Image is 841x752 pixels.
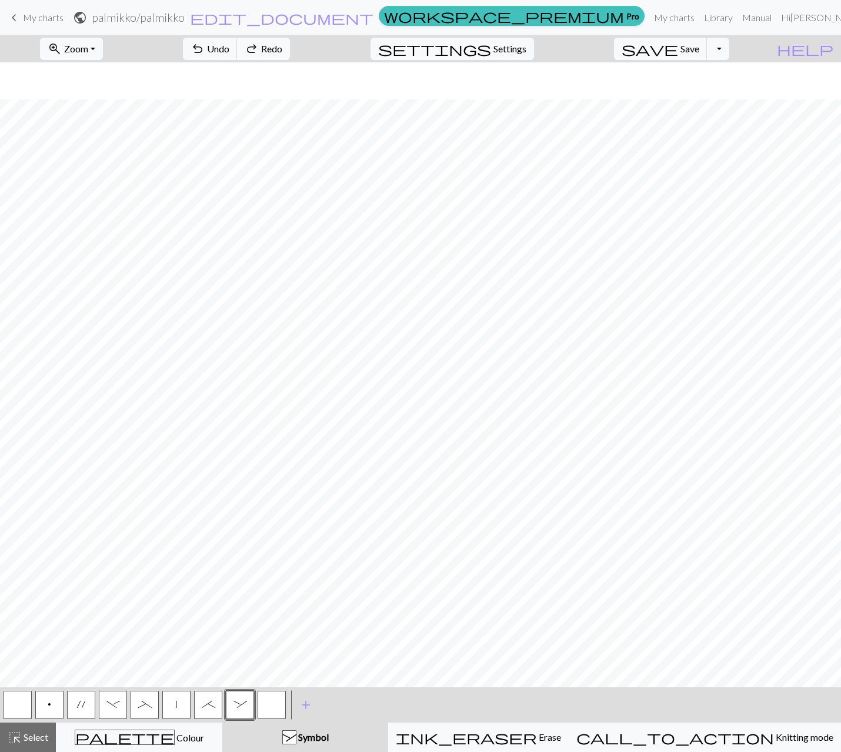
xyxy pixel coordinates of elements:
span: Redo [261,43,282,54]
span: Left part of left 4+ cable [138,700,152,709]
button: p [35,691,64,719]
span: ink_eraser [396,729,537,746]
a: My charts [649,6,699,29]
span: undo [191,41,205,57]
span: Knitting mode [774,731,833,743]
button: Redo [237,38,290,60]
span: keyboard_arrow_left [7,9,21,26]
button: Zoom [40,38,103,60]
span: left part of 4+ stitch cable wyib [233,700,247,709]
button: SettingsSettings [371,38,534,60]
a: Library [699,6,737,29]
span: redo [245,41,259,57]
button: Knitting mode [569,723,841,752]
button: Colour [56,723,222,752]
button: Save [614,38,707,60]
span: Select [22,731,48,743]
span: public [73,9,87,26]
span: Zoom [64,43,88,54]
button: _ [131,691,159,719]
a: My charts [7,8,64,28]
h2: palmikko / palmikko [92,11,185,24]
span: right part of 4+ stitch cable wyib [202,700,215,709]
button: Erase [388,723,569,752]
a: Manual [737,6,776,29]
i: Settings [378,42,491,56]
span: save [622,41,678,57]
span: Symbol [296,731,329,743]
span: Undo [207,43,229,54]
button: ; [194,691,222,719]
span: Erase [537,731,561,743]
span: help [777,41,833,57]
span: Right part of left 4+ cable [106,700,120,709]
span: Colour [175,732,204,743]
span: call_to_action [576,729,774,746]
span: slip stitch [176,700,177,709]
button: : Symbol [222,723,388,752]
span: settings [378,41,491,57]
button: | [162,691,191,719]
button: Undo [183,38,238,60]
span: cable extra [77,700,85,709]
span: highlight_alt [8,729,22,746]
span: Purl [48,700,51,709]
button: - [99,691,127,719]
span: add [299,697,313,713]
div: : [283,731,296,745]
a: Pro [379,6,645,26]
span: palette [75,729,174,746]
span: My charts [23,12,64,23]
span: workspace_premium [384,8,624,24]
span: zoom_in [48,41,62,57]
button: ' [67,691,95,719]
span: edit_document [190,9,373,26]
span: Save [680,43,699,54]
button: : [226,691,254,719]
span: Settings [493,42,526,56]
